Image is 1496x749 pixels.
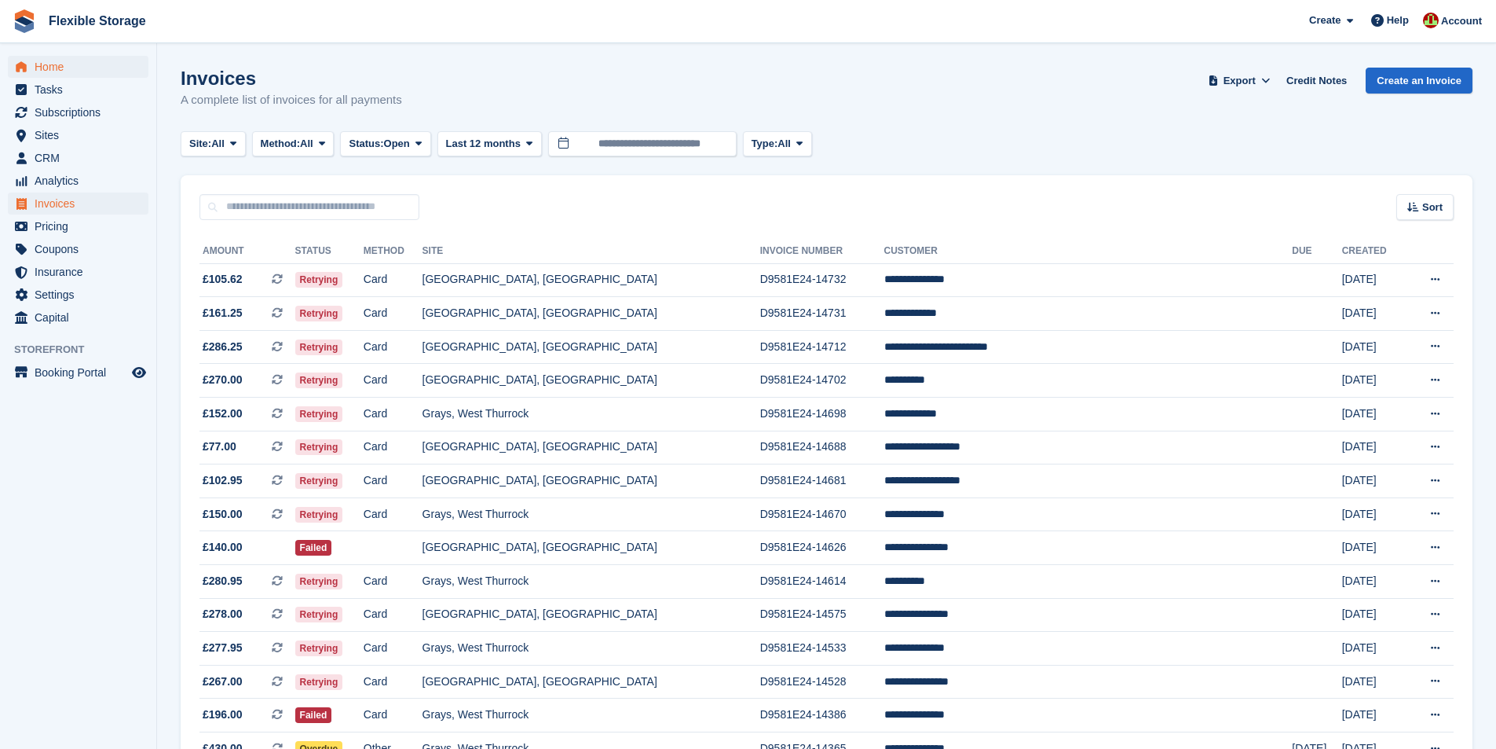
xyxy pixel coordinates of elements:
[295,272,343,288] span: Retrying
[1366,68,1472,94] a: Create an Invoice
[884,239,1293,264] th: Customer
[203,406,243,422] span: £152.00
[35,215,129,237] span: Pricing
[203,674,243,690] span: £267.00
[1342,598,1406,632] td: [DATE]
[1342,531,1406,565] td: [DATE]
[364,263,422,297] td: Card
[743,131,812,157] button: Type: All
[35,56,129,78] span: Home
[364,632,422,666] td: Card
[422,632,760,666] td: Grays, West Thurrock
[203,339,243,355] span: £286.25
[8,238,148,260] a: menu
[8,56,148,78] a: menu
[181,131,246,157] button: Site: All
[295,607,343,622] span: Retrying
[422,699,760,732] td: Grays, West Thurrock
[1342,699,1406,732] td: [DATE]
[364,330,422,364] td: Card
[8,193,148,215] a: menu
[364,565,422,599] td: Card
[760,239,884,264] th: Invoice Number
[422,239,760,264] th: Site
[203,573,243,589] span: £280.95
[203,539,243,556] span: £140.00
[1342,665,1406,699] td: [DATE]
[760,364,884,398] td: D9581E24-14702
[422,665,760,699] td: [GEOGRAPHIC_DATA], [GEOGRAPHIC_DATA]
[364,398,422,431] td: Card
[1342,497,1406,531] td: [DATE]
[364,464,422,498] td: Card
[203,271,243,288] span: £105.62
[8,124,148,146] a: menu
[1342,398,1406,431] td: [DATE]
[189,136,211,152] span: Site:
[295,540,332,556] span: Failed
[181,68,402,89] h1: Invoices
[760,330,884,364] td: D9581E24-14712
[8,170,148,192] a: menu
[1342,263,1406,297] td: [DATE]
[1342,565,1406,599] td: [DATE]
[35,284,129,306] span: Settings
[203,707,243,723] span: £196.00
[1309,13,1341,28] span: Create
[422,297,760,331] td: [GEOGRAPHIC_DATA], [GEOGRAPHIC_DATA]
[422,565,760,599] td: Grays, West Thurrock
[364,699,422,732] td: Card
[1224,73,1256,89] span: Export
[760,632,884,666] td: D9581E24-14533
[446,136,521,152] span: Last 12 months
[203,472,243,489] span: £102.95
[181,91,402,109] p: A complete list of invoices for all payments
[1441,13,1482,29] span: Account
[8,362,148,384] a: menu
[295,674,343,690] span: Retrying
[8,101,148,123] a: menu
[295,340,343,355] span: Retrying
[8,79,148,101] a: menu
[1342,330,1406,364] td: [DATE]
[422,364,760,398] td: [GEOGRAPHIC_DATA], [GEOGRAPHIC_DATA]
[1342,464,1406,498] td: [DATE]
[203,372,243,388] span: £270.00
[364,364,422,398] td: Card
[35,170,129,192] span: Analytics
[14,342,156,358] span: Storefront
[752,136,778,152] span: Type:
[35,261,129,283] span: Insurance
[42,8,152,34] a: Flexible Storage
[364,598,422,632] td: Card
[35,193,129,215] span: Invoices
[35,147,129,169] span: CRM
[422,598,760,632] td: [GEOGRAPHIC_DATA], [GEOGRAPHIC_DATA]
[1292,239,1341,264] th: Due
[35,238,129,260] span: Coupons
[1280,68,1353,94] a: Credit Notes
[422,497,760,531] td: Grays, West Thurrock
[295,473,343,489] span: Retrying
[295,406,343,422] span: Retrying
[1342,632,1406,666] td: [DATE]
[295,507,343,523] span: Retrying
[203,606,243,622] span: £278.00
[760,598,884,632] td: D9581E24-14575
[422,464,760,498] td: [GEOGRAPHIC_DATA], [GEOGRAPHIC_DATA]
[1342,239,1406,264] th: Created
[203,439,236,455] span: £77.00
[760,665,884,699] td: D9581E24-14528
[760,431,884,464] td: D9581E24-14688
[364,239,422,264] th: Method
[1422,200,1443,215] span: Sort
[340,131,430,157] button: Status: Open
[203,640,243,656] span: £277.95
[760,398,884,431] td: D9581E24-14698
[422,398,760,431] td: Grays, West Thurrock
[422,263,760,297] td: [GEOGRAPHIC_DATA], [GEOGRAPHIC_DATA]
[203,305,243,321] span: £161.25
[35,362,129,384] span: Booking Portal
[261,136,301,152] span: Method:
[252,131,335,157] button: Method: All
